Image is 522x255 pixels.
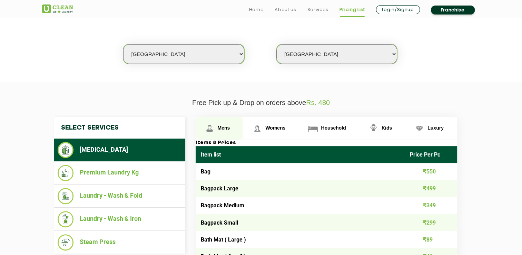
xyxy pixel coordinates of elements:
td: ₹89 [405,231,457,248]
a: Home [249,6,264,14]
td: Bath Mat ( Large ) [196,231,405,248]
a: About us [275,6,296,14]
a: Login/Signup [376,5,420,14]
td: ₹299 [405,214,457,231]
span: Luxury [427,125,444,131]
span: Womens [265,125,285,131]
img: Kids [367,122,380,134]
li: Premium Laundry Kg [58,165,182,181]
p: Free Pick up & Drop on orders above [42,99,480,107]
td: ₹349 [405,197,457,214]
td: Bagpack Large [196,180,405,197]
span: Mens [218,125,230,131]
td: Bagpack Medium [196,197,405,214]
img: UClean Laundry and Dry Cleaning [42,4,73,13]
img: Laundry - Wash & Iron [58,211,74,227]
span: Kids [382,125,392,131]
li: [MEDICAL_DATA] [58,142,182,158]
td: ₹499 [405,180,457,197]
td: ₹550 [405,163,457,180]
span: Rs. 480 [306,99,330,106]
th: Price Per Pc [405,146,457,163]
a: Pricing List [339,6,365,14]
li: Steam Press [58,234,182,251]
th: Item list [196,146,405,163]
td: Bag [196,163,405,180]
img: Premium Laundry Kg [58,165,74,181]
li: Laundry - Wash & Iron [58,211,182,227]
a: Franchise [431,6,475,15]
img: Laundry - Wash & Fold [58,188,74,204]
td: Bagpack Small [196,214,405,231]
img: Steam Press [58,234,74,251]
img: Household [307,122,319,134]
img: Womens [251,122,263,134]
img: Mens [204,122,216,134]
h4: Select Services [54,117,185,139]
span: Household [321,125,346,131]
li: Laundry - Wash & Fold [58,188,182,204]
a: Services [307,6,328,14]
img: Dry Cleaning [58,142,74,158]
h3: Items & Prices [196,140,457,146]
img: Luxury [413,122,425,134]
